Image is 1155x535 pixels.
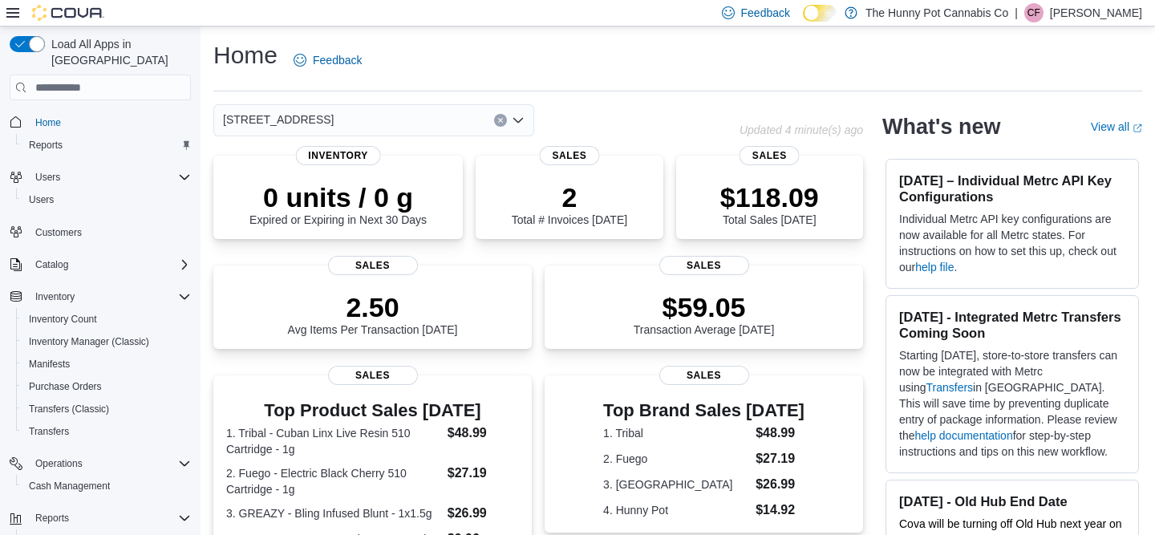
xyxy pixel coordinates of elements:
[448,424,519,443] dd: $48.99
[3,253,197,276] button: Catalog
[1091,120,1142,133] a: View allExternal link
[29,287,81,306] button: Inventory
[3,221,197,244] button: Customers
[634,291,775,323] p: $59.05
[22,136,191,155] span: Reports
[29,380,102,393] span: Purchase Orders
[29,168,191,187] span: Users
[659,366,749,385] span: Sales
[448,464,519,483] dd: $27.19
[29,454,89,473] button: Operations
[29,222,191,242] span: Customers
[899,309,1125,341] h3: [DATE] - Integrated Metrc Transfers Coming Soon
[899,347,1125,460] p: Starting [DATE], store-to-store transfers can now be integrated with Metrc using in [GEOGRAPHIC_D...
[35,226,82,239] span: Customers
[22,136,69,155] a: Reports
[16,353,197,375] button: Manifests
[29,509,191,528] span: Reports
[22,399,191,419] span: Transfers (Classic)
[29,454,191,473] span: Operations
[756,475,804,494] dd: $26.99
[3,286,197,308] button: Inventory
[3,507,197,529] button: Reports
[35,258,68,271] span: Catalog
[35,171,60,184] span: Users
[740,124,863,136] p: Updated 4 minute(s) ago
[287,44,368,76] a: Feedback
[22,422,191,441] span: Transfers
[288,291,458,323] p: 2.50
[741,5,790,21] span: Feedback
[22,332,191,351] span: Inventory Manager (Classic)
[1015,3,1018,22] p: |
[16,330,197,353] button: Inventory Manager (Classic)
[3,166,197,188] button: Users
[249,181,427,226] div: Expired or Expiring in Next 30 Days
[603,476,749,492] dt: 3. [GEOGRAPHIC_DATA]
[22,332,156,351] a: Inventory Manager (Classic)
[448,504,519,523] dd: $26.99
[16,420,197,443] button: Transfers
[288,291,458,336] div: Avg Items Per Transaction [DATE]
[16,308,197,330] button: Inventory Count
[22,377,108,396] a: Purchase Orders
[899,172,1125,205] h3: [DATE] – Individual Metrc API Key Configurations
[926,381,973,394] a: Transfers
[803,5,837,22] input: Dark Mode
[226,425,441,457] dt: 1. Tribal - Cuban Linx Live Resin 510 Cartridge - 1g
[1024,3,1044,22] div: Callie Fraczek
[634,291,775,336] div: Transaction Average [DATE]
[328,366,418,385] span: Sales
[603,401,804,420] h3: Top Brand Sales [DATE]
[603,502,749,518] dt: 4. Hunny Pot
[35,512,69,525] span: Reports
[29,255,191,274] span: Catalog
[45,36,191,68] span: Load All Apps in [GEOGRAPHIC_DATA]
[22,310,191,329] span: Inventory Count
[22,476,191,496] span: Cash Management
[29,287,191,306] span: Inventory
[29,255,75,274] button: Catalog
[22,476,116,496] a: Cash Management
[22,355,191,374] span: Manifests
[22,399,115,419] a: Transfers (Classic)
[22,310,103,329] a: Inventory Count
[16,475,197,497] button: Cash Management
[756,424,804,443] dd: $48.99
[226,505,441,521] dt: 3. GREAZY - Bling Infused Blunt - 1x1.5g
[882,114,1000,140] h2: What's new
[29,223,88,242] a: Customers
[512,181,627,226] div: Total # Invoices [DATE]
[915,261,954,274] a: help file
[720,181,819,213] p: $118.09
[16,398,197,420] button: Transfers (Classic)
[720,181,819,226] div: Total Sales [DATE]
[226,465,441,497] dt: 2. Fuego - Electric Black Cherry 510 Cartridge - 1g
[249,181,427,213] p: 0 units / 0 g
[16,188,197,211] button: Users
[899,211,1125,275] p: Individual Metrc API key configurations are now available for all Metrc states. For instructions ...
[512,181,627,213] p: 2
[539,146,599,165] span: Sales
[35,290,75,303] span: Inventory
[899,493,1125,509] h3: [DATE] - Old Hub End Date
[29,335,149,348] span: Inventory Manager (Classic)
[756,449,804,468] dd: $27.19
[29,313,97,326] span: Inventory Count
[16,134,197,156] button: Reports
[3,110,197,133] button: Home
[603,425,749,441] dt: 1. Tribal
[35,457,83,470] span: Operations
[29,168,67,187] button: Users
[313,52,362,68] span: Feedback
[603,451,749,467] dt: 2. Fuego
[29,111,191,132] span: Home
[756,501,804,520] dd: $14.92
[22,190,191,209] span: Users
[494,114,507,127] button: Clear input
[740,146,800,165] span: Sales
[213,39,278,71] h1: Home
[295,146,381,165] span: Inventory
[865,3,1008,22] p: The Hunny Pot Cannabis Co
